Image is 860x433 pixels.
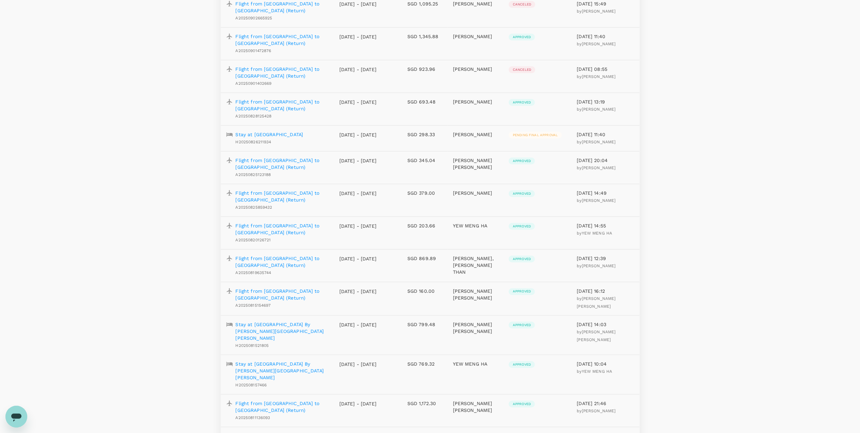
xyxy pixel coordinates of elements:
[236,222,328,236] a: Flight from [GEOGRAPHIC_DATA] to [GEOGRAPHIC_DATA] (Return)
[577,321,634,328] p: [DATE] 14:03
[236,33,328,47] p: Flight from [GEOGRAPHIC_DATA] to [GEOGRAPHIC_DATA] (Return)
[577,288,634,294] p: [DATE] 16:12
[339,321,377,328] p: [DATE] - [DATE]
[407,360,442,367] p: SGD 769.32
[236,360,328,381] p: Stay at [GEOGRAPHIC_DATA] By [PERSON_NAME][GEOGRAPHIC_DATA][PERSON_NAME]
[236,157,328,171] a: Flight from [GEOGRAPHIC_DATA] to [GEOGRAPHIC_DATA] (Return)
[453,66,498,73] p: [PERSON_NAME]
[509,35,535,39] span: Approved
[509,257,535,261] span: Approved
[453,321,498,335] p: [PERSON_NAME] [PERSON_NAME]
[577,231,612,236] span: by
[339,66,377,73] p: [DATE] - [DATE]
[509,289,535,294] span: Approved
[339,99,377,106] p: [DATE] - [DATE]
[5,406,27,428] iframe: Button to launch messaging window
[339,361,377,368] p: [DATE] - [DATE]
[407,157,442,164] p: SGD 345.04
[407,222,442,229] p: SGD 203.66
[582,107,616,112] span: [PERSON_NAME]
[577,190,634,196] p: [DATE] 14:49
[577,198,616,203] span: by
[339,190,377,197] p: [DATE] - [DATE]
[236,205,272,210] span: A20250825859432
[236,0,328,14] a: Flight from [GEOGRAPHIC_DATA] to [GEOGRAPHIC_DATA] (Return)
[236,140,271,144] span: H20250826211934
[453,98,498,105] p: [PERSON_NAME]
[236,288,328,301] a: Flight from [GEOGRAPHIC_DATA] to [GEOGRAPHIC_DATA] (Return)
[577,400,634,407] p: [DATE] 21:46
[339,157,377,164] p: [DATE] - [DATE]
[407,98,442,105] p: SGD 693.48
[407,33,442,40] p: SGD 1,345.88
[236,114,272,118] span: A20250828125428
[236,400,328,414] a: Flight from [GEOGRAPHIC_DATA] to [GEOGRAPHIC_DATA] (Return)
[582,408,616,413] span: [PERSON_NAME]
[577,0,634,7] p: [DATE] 15:49
[577,369,612,374] span: by
[453,360,498,367] p: YEW MENG HA
[236,81,272,86] span: A20250901402669
[407,0,442,7] p: SGD 1,095.25
[582,198,616,203] span: [PERSON_NAME]
[582,140,616,144] span: [PERSON_NAME]
[509,402,535,406] span: Approved
[577,33,634,40] p: [DATE] 11:40
[407,255,442,262] p: SGD 869.89
[453,255,498,275] p: [PERSON_NAME], [PERSON_NAME] THAN
[236,16,272,20] span: A20250902665925
[577,296,616,309] span: by
[236,48,271,53] span: A20250901472876
[577,360,634,367] p: [DATE] 10:04
[509,323,535,327] span: Approved
[453,190,498,196] p: [PERSON_NAME]
[339,255,377,262] p: [DATE] - [DATE]
[236,238,271,242] span: A20250820126721
[453,157,498,171] p: [PERSON_NAME] [PERSON_NAME]
[577,157,634,164] p: [DATE] 20:04
[453,400,498,414] p: [PERSON_NAME] [PERSON_NAME]
[577,330,616,342] span: by
[453,0,498,7] p: [PERSON_NAME]
[453,33,498,40] p: [PERSON_NAME]
[407,190,442,196] p: SGD 379.00
[339,1,377,7] p: [DATE] - [DATE]
[509,362,535,367] span: Approved
[577,222,634,229] p: [DATE] 14:55
[577,408,616,413] span: by
[509,224,535,229] span: Approved
[582,74,616,79] span: [PERSON_NAME]
[339,223,377,229] p: [DATE] - [DATE]
[236,190,328,203] a: Flight from [GEOGRAPHIC_DATA] to [GEOGRAPHIC_DATA] (Return)
[236,98,328,112] p: Flight from [GEOGRAPHIC_DATA] to [GEOGRAPHIC_DATA] (Return)
[577,140,616,144] span: by
[509,67,535,72] span: Canceled
[236,321,328,341] a: Stay at [GEOGRAPHIC_DATA] By [PERSON_NAME][GEOGRAPHIC_DATA][PERSON_NAME]
[236,383,267,387] span: H202508157466
[577,330,616,342] span: [PERSON_NAME] [PERSON_NAME]
[577,107,616,112] span: by
[582,42,616,46] span: [PERSON_NAME]
[339,288,377,295] p: [DATE] - [DATE]
[236,66,328,79] a: Flight from [GEOGRAPHIC_DATA] to [GEOGRAPHIC_DATA] (Return)
[577,74,616,79] span: by
[577,131,634,138] p: [DATE] 11:40
[236,172,271,177] span: A20250825123188
[236,270,271,275] span: A20250819635744
[582,165,616,170] span: [PERSON_NAME]
[509,133,562,138] span: Pending final approval
[577,296,616,309] span: [PERSON_NAME] [PERSON_NAME]
[236,303,271,308] span: A20250815154697
[577,66,634,73] p: [DATE] 08:55
[407,288,442,294] p: SGD 160.00
[236,131,303,138] a: Stay at [GEOGRAPHIC_DATA]
[339,33,377,40] p: [DATE] - [DATE]
[453,222,498,229] p: YEW MENG HA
